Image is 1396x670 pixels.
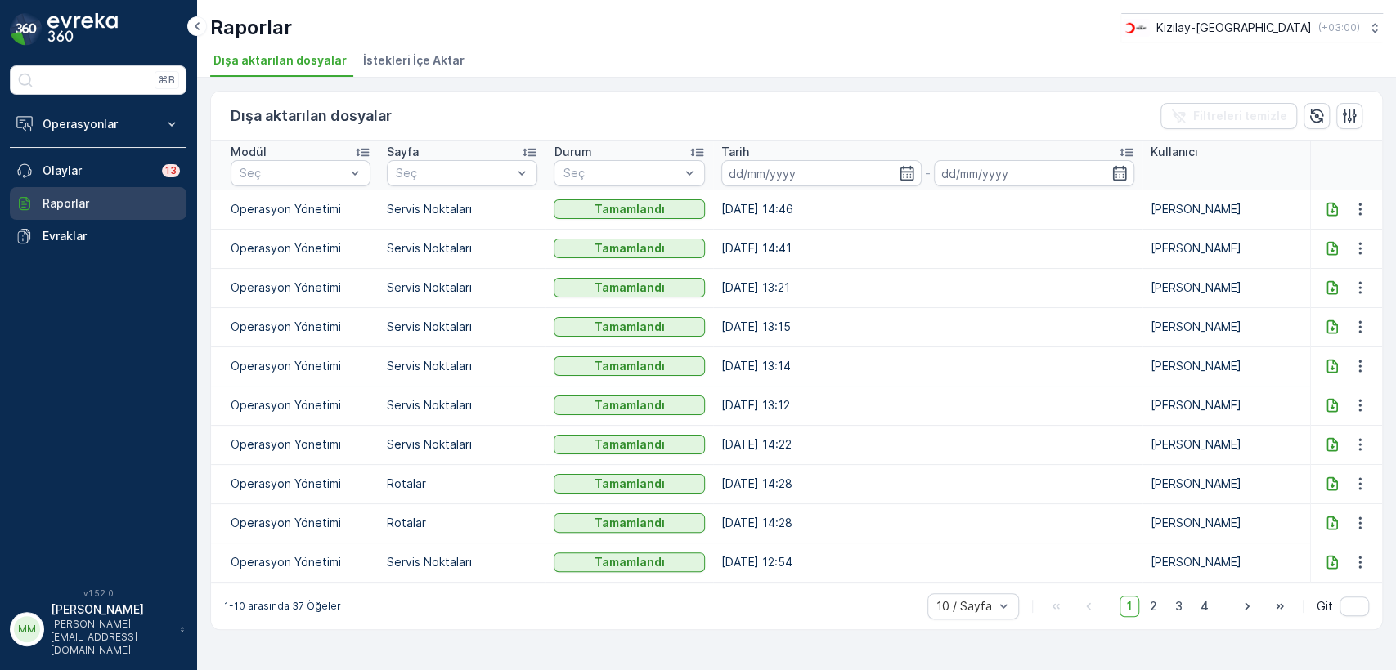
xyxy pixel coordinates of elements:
p: Operasyon Yönetimi [231,436,370,453]
p: Modül [231,144,267,160]
p: [PERSON_NAME] [1151,397,1302,413]
p: Kullanıcı [1151,144,1198,160]
button: Tamamlandı [554,239,705,258]
img: logo_dark-DEwI_e13.png [47,13,118,46]
p: Tamamlandı [595,319,665,335]
p: Rotalar [387,476,538,492]
p: [PERSON_NAME] [1151,554,1302,570]
button: Tamamlandı [554,435,705,454]
p: [PERSON_NAME][EMAIL_ADDRESS][DOMAIN_NAME] [51,618,172,657]
p: Operasyon Yönetimi [231,240,370,257]
td: [DATE] 14:28 [713,503,1142,543]
p: Operasyon Yönetimi [231,279,370,296]
td: [DATE] 13:14 [713,346,1142,386]
p: [PERSON_NAME] [1151,515,1302,531]
p: [PERSON_NAME] [1151,436,1302,453]
a: Evraklar [10,220,186,252]
button: Filtreleri temizle [1160,103,1297,129]
td: [DATE] 13:21 [713,268,1142,307]
span: 4 [1193,596,1216,617]
p: Tarih [721,144,749,160]
p: [PERSON_NAME] [1151,358,1302,374]
td: [DATE] 14:46 [713,190,1142,229]
p: Rotalar [387,515,538,531]
p: Operasyon Yönetimi [231,201,370,217]
p: Sayfa [387,144,419,160]
a: Olaylar13 [10,154,186,187]
p: Tamamlandı [595,554,665,570]
p: Tamamlandı [595,476,665,492]
p: Tamamlandı [595,240,665,257]
span: 1 [1120,596,1139,617]
span: İstekleri İçe Aktar [363,52,465,69]
p: Tamamlandı [595,436,665,453]
span: 2 [1142,596,1165,617]
p: Seç [396,165,513,181]
p: Evraklar [43,228,180,244]
p: ( +03:00 ) [1318,21,1360,34]
p: Kızılay-[GEOGRAPHIC_DATA] [1156,20,1312,36]
p: [PERSON_NAME] [51,601,172,618]
p: Servis Noktaları [387,436,538,453]
p: Servis Noktaları [387,358,538,374]
input: dd/mm/yyyy [934,160,1134,186]
button: Tamamlandı [554,552,705,572]
p: Tamamlandı [595,201,665,217]
p: Servis Noktaları [387,554,538,570]
p: [PERSON_NAME] [1151,201,1302,217]
p: Operasyon Yönetimi [231,319,370,335]
p: Operasyon Yönetimi [231,515,370,531]
span: v 1.52.0 [10,588,186,598]
p: Dışa aktarılan dosyalar [231,105,392,127]
button: Kızılay-[GEOGRAPHIC_DATA](+03:00) [1121,13,1383,42]
p: Raporlar [210,15,292,41]
p: ⌘B [159,74,175,87]
p: 13 [165,164,177,177]
img: k%C4%B1z%C4%B1lay.png [1121,19,1150,37]
p: Olaylar [43,163,152,179]
p: [PERSON_NAME] [1151,476,1302,492]
button: Tamamlandı [554,474,705,494]
td: [DATE] 14:41 [713,229,1142,268]
button: Operasyonlar [10,108,186,141]
button: Tamamlandı [554,513,705,533]
button: Tamamlandı [554,317,705,337]
p: Filtreleri temizle [1193,108,1287,124]
p: Seç [240,165,345,181]
button: MM[PERSON_NAME][PERSON_NAME][EMAIL_ADDRESS][DOMAIN_NAME] [10,601,186,657]
td: [DATE] 12:54 [713,543,1142,582]
button: Tamamlandı [554,199,705,219]
span: Dışa aktarılan dosyalar [213,52,347,69]
button: Tamamlandı [554,356,705,376]
p: Operasyon Yönetimi [231,476,370,492]
button: Tamamlandı [554,278,705,297]
p: Operasyon Yönetimi [231,397,370,413]
td: [DATE] 13:12 [713,386,1142,425]
p: Durum [554,144,591,160]
p: Tamamlandı [595,515,665,531]
button: Tamamlandı [554,395,705,415]
p: Servis Noktaları [387,319,538,335]
p: - [925,163,931,183]
p: [PERSON_NAME] [1151,279,1302,296]
p: 1-10 arasında 37 Öğeler [224,600,341,613]
td: [DATE] 14:28 [713,464,1142,503]
p: [PERSON_NAME] [1151,240,1302,257]
p: [PERSON_NAME] [1151,319,1302,335]
input: dd/mm/yyyy [721,160,922,186]
p: Seç [563,165,680,181]
a: Raporlar [10,187,186,220]
span: 3 [1168,596,1190,617]
p: Operasyon Yönetimi [231,554,370,570]
p: Operasyonlar [43,116,154,132]
p: Servis Noktaları [387,279,538,296]
td: [DATE] 14:22 [713,425,1142,464]
p: Servis Noktaları [387,201,538,217]
p: Tamamlandı [595,279,665,296]
td: [DATE] 13:15 [713,307,1142,346]
p: Raporlar [43,195,180,212]
div: MM [14,616,40,642]
p: Servis Noktaları [387,397,538,413]
p: Operasyon Yönetimi [231,358,370,374]
p: Tamamlandı [595,358,665,374]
